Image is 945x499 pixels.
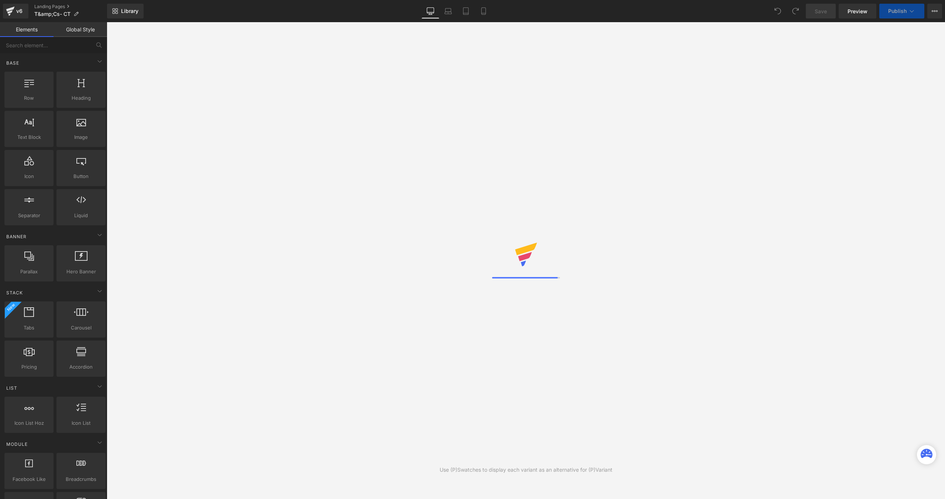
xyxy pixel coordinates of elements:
[107,4,144,18] a: New Library
[59,419,103,427] span: Icon List
[475,4,492,18] a: Mobile
[7,212,51,219] span: Separator
[6,441,28,448] span: Module
[440,466,612,474] div: Use (P)Swatches to display each variant as an alternative for (P)Variant
[59,324,103,332] span: Carousel
[7,419,51,427] span: Icon List Hoz
[59,475,103,483] span: Breadcrumbs
[927,4,942,18] button: More
[848,7,867,15] span: Preview
[6,289,24,296] span: Stack
[839,4,876,18] a: Preview
[59,212,103,219] span: Liquid
[34,4,107,10] a: Landing Pages
[457,4,475,18] a: Tablet
[7,475,51,483] span: Facebook Like
[59,268,103,276] span: Hero Banner
[7,133,51,141] span: Text Block
[7,324,51,332] span: Tabs
[6,233,27,240] span: Banner
[770,4,785,18] button: Undo
[7,172,51,180] span: Icon
[788,4,803,18] button: Redo
[54,22,107,37] a: Global Style
[3,4,28,18] a: v6
[7,363,51,371] span: Pricing
[59,94,103,102] span: Heading
[6,59,20,66] span: Base
[59,172,103,180] span: Button
[34,11,71,17] span: T&amp;Cs- CT
[815,7,827,15] span: Save
[879,4,924,18] button: Publish
[15,6,24,16] div: v6
[121,8,138,14] span: Library
[439,4,457,18] a: Laptop
[7,268,51,276] span: Parallax
[888,8,907,14] span: Publish
[422,4,439,18] a: Desktop
[59,133,103,141] span: Image
[59,363,103,371] span: Accordion
[6,384,18,392] span: List
[7,94,51,102] span: Row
